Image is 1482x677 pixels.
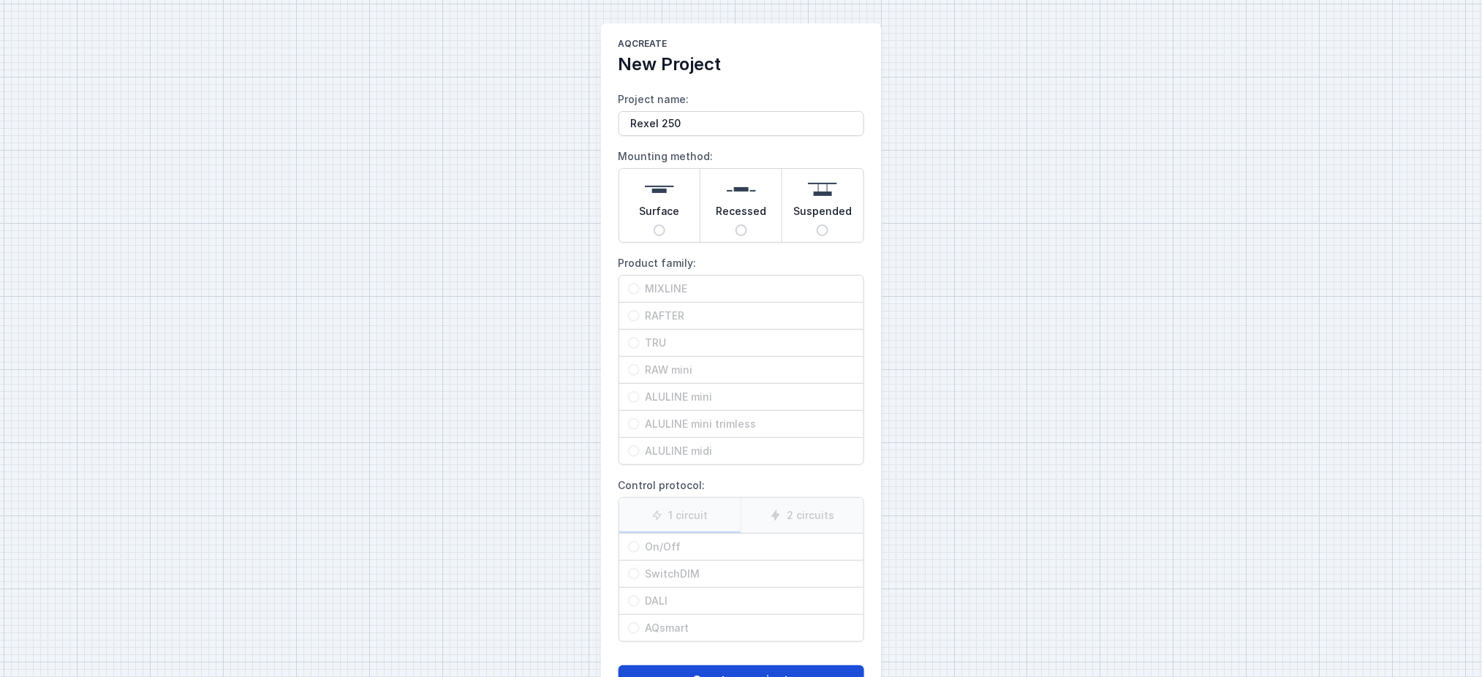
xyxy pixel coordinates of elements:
label: Control protocol: [619,474,864,642]
input: Surface [654,224,665,236]
img: recessed.svg [727,175,756,204]
span: Surface [639,204,680,224]
input: Recessed [736,224,747,236]
input: Project name: [619,111,864,136]
label: Project name: [619,88,864,136]
label: Mounting method: [619,145,864,243]
img: suspended.svg [808,175,837,204]
h2: New Project [619,53,864,76]
label: Product family: [619,251,864,465]
input: Suspended [817,224,828,236]
span: Recessed [716,204,766,224]
h1: AQcreate [619,38,864,53]
span: Suspended [793,204,852,224]
img: surface.svg [645,175,674,204]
